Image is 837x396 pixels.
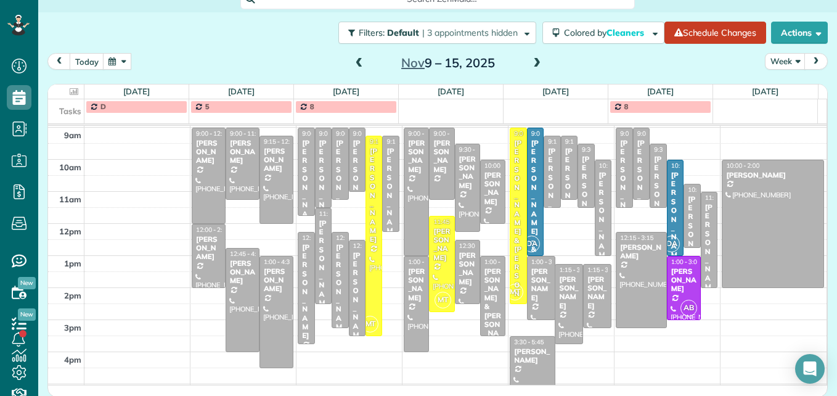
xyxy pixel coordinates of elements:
[387,27,420,38] span: Default
[725,171,820,179] div: [PERSON_NAME]
[64,291,81,300] span: 2pm
[195,235,222,262] div: [PERSON_NAME]
[64,130,81,140] span: 9am
[484,258,514,266] span: 1:00 - 3:30
[547,147,557,351] div: [PERSON_NAME] & [PERSON_NAME]
[195,139,222,165] div: [PERSON_NAME]
[624,102,629,111] span: 8
[264,258,293,266] span: 1:00 - 4:30
[123,86,150,96] a: [DATE]
[433,227,451,263] div: [PERSON_NAME]
[59,162,81,172] span: 10am
[230,130,263,138] span: 9:00 - 11:15
[459,146,492,154] span: 9:30 - 12:15
[401,55,425,70] span: Nov
[663,236,680,252] span: DA
[333,86,359,96] a: [DATE]
[459,155,476,191] div: [PERSON_NAME]
[647,86,674,96] a: [DATE]
[606,27,646,38] span: Cleaners
[484,171,502,207] div: [PERSON_NAME]
[531,258,561,266] span: 1:00 - 3:00
[335,139,345,236] div: [PERSON_NAME]
[688,186,725,194] span: 10:45 - 12:45
[64,355,81,365] span: 4pm
[362,316,378,332] span: MT
[558,275,579,311] div: [PERSON_NAME]
[654,146,687,154] span: 9:30 - 11:30
[229,259,256,286] div: [PERSON_NAME]
[542,86,569,96] a: [DATE]
[531,130,561,138] span: 9:00 - 1:00
[598,171,608,268] div: [PERSON_NAME]
[459,242,492,250] span: 12:30 - 2:30
[705,194,738,202] span: 11:00 - 2:00
[687,195,696,292] div: [PERSON_NAME]
[64,258,81,268] span: 1pm
[619,243,663,261] div: [PERSON_NAME]
[564,27,648,38] span: Colored by
[386,138,420,146] span: 9:15 - 12:15
[319,130,353,138] span: 9:00 - 11:30
[599,162,632,170] span: 10:00 - 1:00
[301,243,311,340] div: [PERSON_NAME]
[336,234,369,242] span: 12:15 - 3:15
[332,22,536,44] a: Filters: Default | 3 appointments hidden
[637,139,646,236] div: [PERSON_NAME]
[671,267,697,294] div: [PERSON_NAME]
[459,251,476,287] div: [PERSON_NAME]
[680,300,697,316] span: AB
[514,338,544,346] span: 3:30 - 5:45
[637,130,671,138] span: 9:00 - 11:15
[319,210,353,218] span: 11:30 - 2:30
[514,130,544,138] span: 9:00 - 2:30
[435,292,451,308] span: MT
[59,194,81,204] span: 11am
[335,243,345,340] div: [PERSON_NAME]
[752,86,778,96] a: [DATE]
[301,139,311,236] div: [PERSON_NAME]
[664,22,766,44] a: Schedule Changes
[771,22,828,44] button: Actions
[230,250,263,258] span: 12:45 - 4:00
[484,162,521,170] span: 10:00 - 12:00
[70,53,104,70] button: today
[507,284,523,300] span: MT
[407,267,425,303] div: [PERSON_NAME]
[196,226,229,234] span: 12:00 - 2:00
[18,308,36,321] span: New
[229,139,256,165] div: [PERSON_NAME]
[726,162,759,170] span: 10:00 - 2:00
[319,139,328,236] div: [PERSON_NAME]
[671,162,704,170] span: 10:00 - 1:00
[338,22,536,44] button: Filters: Default | 3 appointments hidden
[228,86,255,96] a: [DATE]
[582,146,615,154] span: 9:30 - 11:30
[704,203,714,300] div: [PERSON_NAME]
[422,27,518,38] span: | 3 appointments hidden
[47,53,71,70] button: prev
[310,102,314,111] span: 8
[531,267,552,303] div: [PERSON_NAME]
[264,138,297,146] span: 9:15 - 12:00
[302,130,335,138] span: 9:00 - 11:45
[100,102,106,111] span: D
[542,22,664,44] button: Colored byCleaners
[408,130,438,138] span: 9:00 - 1:00
[205,102,210,111] span: 5
[565,147,574,244] div: [PERSON_NAME]
[433,130,467,138] span: 9:00 - 11:15
[765,53,806,70] button: Week
[559,266,589,274] span: 1:15 - 3:45
[18,277,36,289] span: New
[438,86,464,96] a: [DATE]
[407,139,425,175] div: [PERSON_NAME]
[804,53,828,70] button: next
[386,147,395,244] div: [PERSON_NAME]
[587,275,608,311] div: [PERSON_NAME]
[359,27,385,38] span: Filters:
[653,155,663,252] div: [PERSON_NAME]
[565,138,598,146] span: 9:15 - 11:15
[59,226,81,236] span: 12pm
[408,258,438,266] span: 1:00 - 4:00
